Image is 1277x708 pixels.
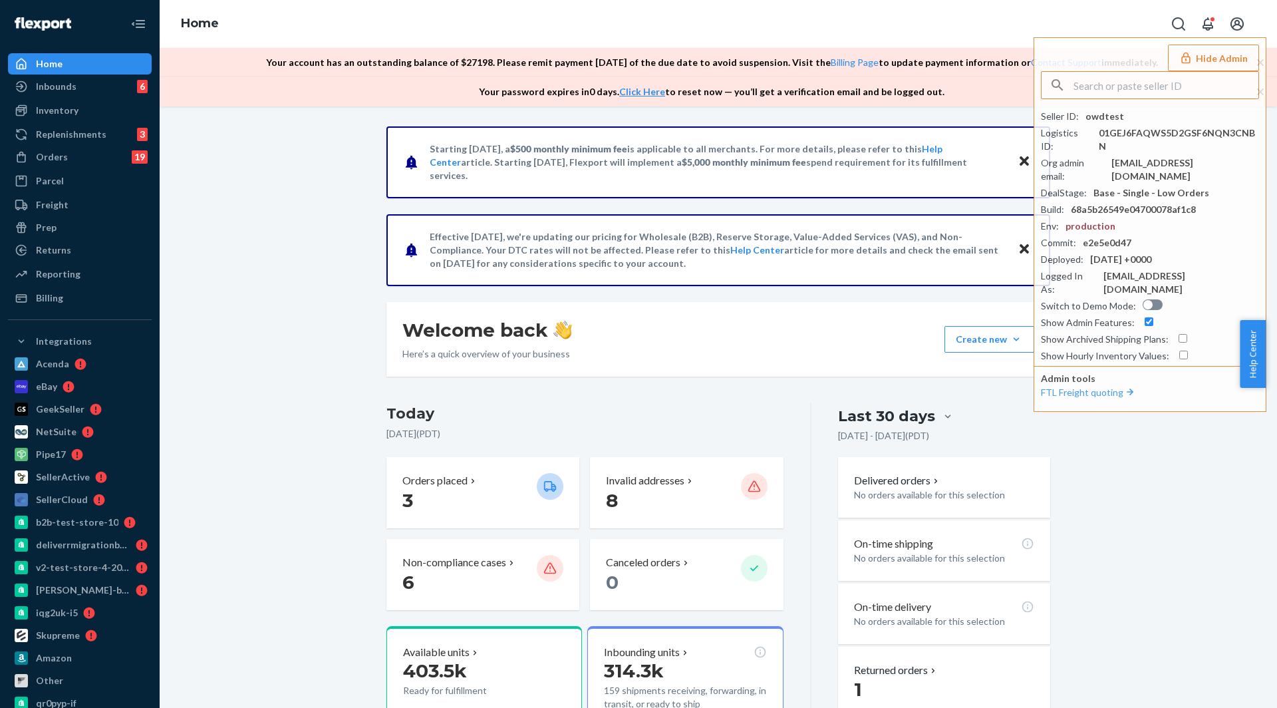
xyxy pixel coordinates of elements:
[1093,186,1209,200] div: Base - Single - Low Orders
[1103,269,1259,296] div: [EMAIL_ADDRESS][DOMAIN_NAME]
[590,457,783,528] button: Invalid addresses 8
[36,57,63,71] div: Home
[604,645,680,660] p: Inbounding units
[8,124,152,145] a: Replenishments3
[682,156,806,168] span: $5,000 monthly minimum fee
[36,267,80,281] div: Reporting
[1041,316,1135,329] div: Show Admin Features :
[1111,156,1259,183] div: [EMAIL_ADDRESS][DOMAIN_NAME]
[1071,203,1196,216] div: 68a5b26549e04700078af1c8
[1041,110,1079,123] div: Seller ID :
[944,326,1034,353] button: Create new
[606,489,618,512] span: 8
[430,142,1005,182] p: Starting [DATE], a is applicable to all merchants. For more details, please refer to this article...
[606,473,684,488] p: Invalid addresses
[854,473,941,488] p: Delivered orders
[606,555,680,570] p: Canceled orders
[1099,126,1259,153] div: 01GEJ6FAQWS5D2GSF6NQN3CNBN
[36,674,63,687] div: Other
[8,399,152,420] a: GeekSeller
[1041,203,1064,216] div: Build :
[854,663,938,678] button: Returned orders
[36,516,118,529] div: b2b-test-store-10
[125,11,152,37] button: Close Navigation
[8,625,152,646] a: Skupreme
[1041,387,1137,398] a: FTL Freight quoting
[1041,236,1076,250] div: Commit :
[854,600,931,615] p: On-time delivery
[402,571,414,594] span: 6
[430,230,1005,270] p: Effective [DATE], we're updating our pricing for Wholesale (B2B), Reserve Storage, Value-Added Se...
[553,321,572,339] img: hand-wave emoji
[36,425,76,439] div: NetSuite
[479,85,944,98] p: Your password expires in 0 days . to reset now — you’ll get a verification email and be logged out.
[8,444,152,465] a: Pipe17
[403,659,467,682] span: 403.5k
[1195,11,1221,37] button: Open notifications
[36,629,80,642] div: Skupreme
[8,240,152,261] a: Returns
[402,555,506,570] p: Non-compliance cases
[8,602,152,623] a: iqg2uk-i5
[730,244,784,256] a: Help Center
[15,17,71,31] img: Flexport logo
[1073,72,1258,98] input: Search or paste seller ID
[590,539,783,610] button: Canceled orders 0
[8,647,152,669] a: Amazon
[1041,349,1169,363] div: Show Hourly Inventory Values :
[854,678,862,701] span: 1
[402,489,413,512] span: 3
[36,150,68,164] div: Orders
[854,536,933,552] p: On-time shipping
[1016,240,1033,260] button: Close
[36,493,88,506] div: SellerCloud
[8,264,152,285] a: Reporting
[8,194,152,216] a: Freight
[8,376,152,397] a: eBay
[1224,11,1250,37] button: Open account menu
[1083,236,1131,250] div: e2e5e0d47
[266,56,1158,69] p: Your account has an outstanding balance of $ 27198 . Please remit payment [DATE] of the due date ...
[8,557,152,578] a: v2-test-store-4-2025
[1085,110,1124,123] div: owdtest
[619,86,665,97] a: Click Here
[402,347,572,361] p: Here’s a quick overview of your business
[36,128,106,141] div: Replenishments
[510,143,627,154] span: $500 monthly minimum fee
[36,291,63,305] div: Billing
[8,331,152,352] button: Integrations
[403,684,526,697] p: Ready for fulfillment
[854,488,1034,502] p: No orders available for this selection
[8,53,152,75] a: Home
[604,659,664,682] span: 314.3k
[1041,333,1169,346] div: Show Archived Shipping Plans :
[1041,253,1083,266] div: Deployed :
[36,380,57,393] div: eBay
[1041,186,1087,200] div: DealStage :
[403,645,470,660] p: Available units
[1041,269,1097,296] div: Logged In As :
[8,170,152,192] a: Parcel
[854,615,1034,628] p: No orders available for this selection
[1041,156,1105,183] div: Org admin email :
[8,100,152,121] a: Inventory
[8,76,152,97] a: Inbounds6
[402,318,572,342] h1: Welcome back
[36,538,130,552] div: deliverrmigrationbasictest
[8,217,152,238] a: Prep
[606,571,619,594] span: 0
[36,448,66,461] div: Pipe17
[1240,320,1266,388] button: Help Center
[1041,299,1136,313] div: Switch to Demo Mode :
[8,580,152,601] a: [PERSON_NAME]-b2b-test-store-2
[36,221,57,234] div: Prep
[36,403,84,416] div: GeekSeller
[854,552,1034,565] p: No orders available for this selection
[36,80,76,93] div: Inbounds
[1168,45,1259,71] button: Hide Admin
[8,489,152,510] a: SellerCloud
[36,198,69,212] div: Freight
[36,470,90,484] div: SellerActive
